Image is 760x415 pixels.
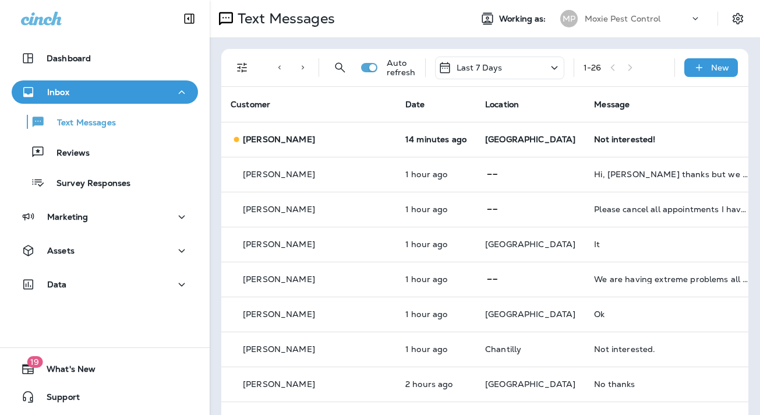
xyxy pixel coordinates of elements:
button: Support [12,385,198,409]
button: Text Messages [12,110,198,134]
p: Aug 19, 2025 12:57 PM [405,310,466,319]
p: [PERSON_NAME] [243,205,315,214]
p: Auto refresh [387,58,416,77]
p: [PERSON_NAME] [243,275,315,284]
p: Reviews [45,148,90,159]
button: Assets [12,239,198,262]
p: Aug 19, 2025 02:15 PM [405,135,466,144]
p: [PERSON_NAME] [243,135,315,144]
span: Location [485,99,519,110]
div: Not interested. [594,344,750,354]
span: [GEOGRAPHIC_DATA] [485,134,575,145]
span: Working as: [499,14,549,24]
div: MP [560,10,578,27]
p: [PERSON_NAME] [243,310,315,319]
span: Customer [231,99,270,110]
div: Please cancel all appointments I have with you. I will reschedule when I get out of the hospital. [594,205,750,214]
p: Aug 19, 2025 12:58 PM [405,275,466,284]
p: [PERSON_NAME] [243,170,315,179]
p: Assets [47,246,75,255]
span: Support [35,392,80,406]
span: [GEOGRAPHIC_DATA] [485,239,575,249]
button: Data [12,273,198,296]
p: Aug 19, 2025 01:07 PM [405,240,466,249]
p: Marketing [47,212,88,221]
span: Chantilly [485,344,521,354]
p: Inbox [47,87,69,97]
span: 19 [27,356,43,368]
p: Survey Responses [45,178,130,189]
div: Not interested! [594,135,750,144]
p: Aug 19, 2025 01:15 PM [405,205,466,214]
span: Message [594,99,630,110]
p: Aug 19, 2025 12:28 PM [405,379,466,389]
button: Marketing [12,205,198,228]
p: Data [47,280,67,289]
button: Settings [727,8,748,29]
button: Dashboard [12,47,198,70]
p: Aug 19, 2025 01:27 PM [405,170,466,179]
div: It [594,240,750,249]
p: Aug 19, 2025 12:49 PM [405,344,466,354]
div: No thanks [594,379,750,389]
p: [PERSON_NAME] [243,240,315,249]
button: Survey Responses [12,170,198,195]
span: [GEOGRAPHIC_DATA] [485,379,575,389]
p: Moxie Pest Control [585,14,661,23]
p: [PERSON_NAME] [243,379,315,389]
button: Search Messages [328,56,352,79]
button: Reviews [12,140,198,164]
p: Last 7 Days [457,63,503,72]
button: 19What's New [12,357,198,381]
div: Hi, Steven thanks but we already have Hawk that does the mosquito spraying for us and they were j... [594,170,750,179]
button: Filters [231,56,254,79]
div: 1 - 26 [584,63,602,72]
span: What's New [35,364,96,378]
p: New [711,63,729,72]
div: Ok [594,310,750,319]
button: Collapse Sidebar [173,7,206,30]
p: [PERSON_NAME] [243,344,315,354]
p: Text Messages [233,10,335,27]
button: Inbox [12,80,198,104]
p: Text Messages [45,118,116,129]
span: [GEOGRAPHIC_DATA] [485,309,575,319]
div: We are having extreme problems all around our house and fence with wasps. Is there anything you c... [594,275,750,284]
p: Dashboard [47,54,91,63]
span: Date [405,99,425,110]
